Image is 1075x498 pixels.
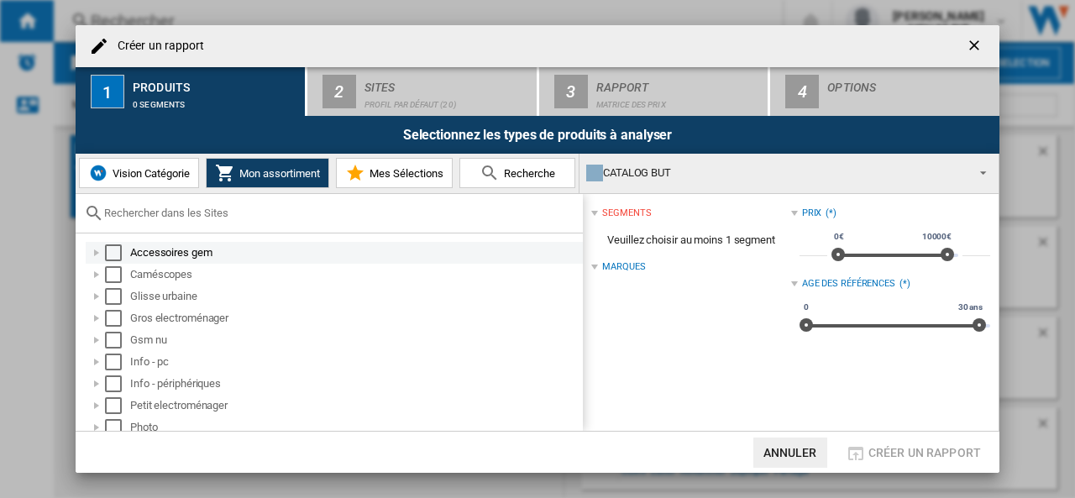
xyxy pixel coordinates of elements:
[130,310,580,327] div: Gros electroménager
[801,301,811,314] span: 0
[539,67,770,116] button: 3 Rapport Matrice des prix
[88,163,108,183] img: wiser-icon-blue.png
[500,167,555,180] span: Recherche
[130,332,580,349] div: Gsm nu
[602,207,651,220] div: segments
[105,354,130,370] md-checkbox: Select
[920,230,954,244] span: 10000€
[130,354,580,370] div: Info - pc
[827,74,993,92] div: Options
[109,38,205,55] h4: Créer un rapport
[554,75,588,108] div: 3
[459,158,575,188] button: Recherche
[802,207,822,220] div: Prix
[105,419,130,436] md-checkbox: Select
[105,288,130,305] md-checkbox: Select
[868,446,981,459] span: Créer un rapport
[770,67,999,116] button: 4 Options
[76,116,999,154] div: Selectionnez les types de produits à analyser
[959,29,993,63] button: getI18NText('BUTTONS.CLOSE_DIALOG')
[235,167,320,180] span: Mon assortiment
[831,230,847,244] span: 0€
[802,277,895,291] div: Age des références
[133,92,298,109] div: 0 segments
[105,244,130,261] md-checkbox: Select
[596,92,762,109] div: Matrice des prix
[105,332,130,349] md-checkbox: Select
[130,375,580,392] div: Info - périphériques
[133,74,298,92] div: Produits
[596,74,762,92] div: Rapport
[130,288,580,305] div: Glisse urbaine
[966,37,986,57] ng-md-icon: getI18NText('BUTTONS.CLOSE_DIALOG')
[956,301,985,314] span: 30 ans
[364,74,530,92] div: Sites
[591,224,790,256] span: Veuillez choisir au moins 1 segment
[104,207,574,219] input: Rechercher dans les Sites
[206,158,329,188] button: Mon assortiment
[105,266,130,283] md-checkbox: Select
[307,67,538,116] button: 2 Sites Profil par défaut (20)
[130,397,580,414] div: Petit electroménager
[785,75,819,108] div: 4
[105,310,130,327] md-checkbox: Select
[130,244,580,261] div: Accessoires gem
[105,397,130,414] md-checkbox: Select
[91,75,124,108] div: 1
[79,158,199,188] button: Vision Catégorie
[130,419,580,436] div: Photo
[336,158,453,188] button: Mes Sélections
[364,92,530,109] div: Profil par défaut (20)
[105,375,130,392] md-checkbox: Select
[753,438,827,468] button: Annuler
[841,438,986,468] button: Créer un rapport
[108,167,190,180] span: Vision Catégorie
[322,75,356,108] div: 2
[130,266,580,283] div: Caméscopes
[365,167,443,180] span: Mes Sélections
[602,260,645,274] div: Marques
[76,67,307,116] button: 1 Produits 0 segments
[586,161,965,185] div: CATALOG BUT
